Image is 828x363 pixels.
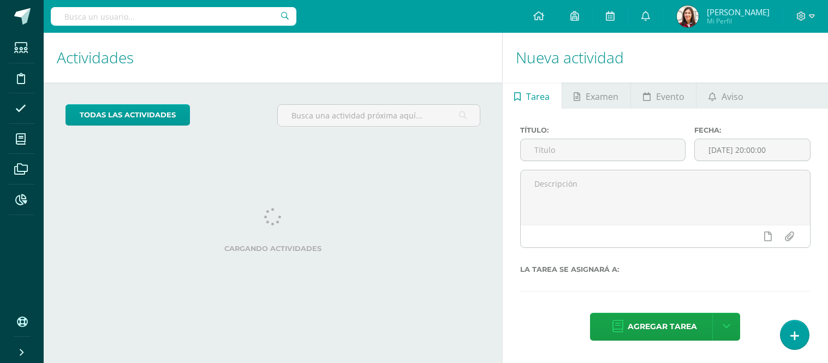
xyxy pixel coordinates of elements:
input: Fecha de entrega [695,139,810,160]
label: La tarea se asignará a: [520,265,811,273]
a: Evento [631,82,696,109]
span: Agregar tarea [628,313,697,340]
h1: Actividades [57,33,489,82]
img: 7f0a03d709fdbe87b17eaa2394b75382.png [677,5,699,27]
span: [PERSON_NAME] [707,7,770,17]
span: Evento [656,84,684,110]
span: Tarea [526,84,550,110]
label: Título: [520,126,686,134]
input: Busca una actividad próxima aquí... [278,105,480,126]
a: Examen [562,82,630,109]
input: Busca un usuario... [51,7,296,26]
span: Examen [586,84,618,110]
label: Cargando actividades [65,245,480,253]
h1: Nueva actividad [516,33,815,82]
input: Título [521,139,686,160]
a: todas las Actividades [65,104,190,126]
label: Fecha: [694,126,811,134]
span: Mi Perfil [707,16,770,26]
a: Tarea [503,82,562,109]
a: Aviso [696,82,755,109]
span: Aviso [722,84,743,110]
